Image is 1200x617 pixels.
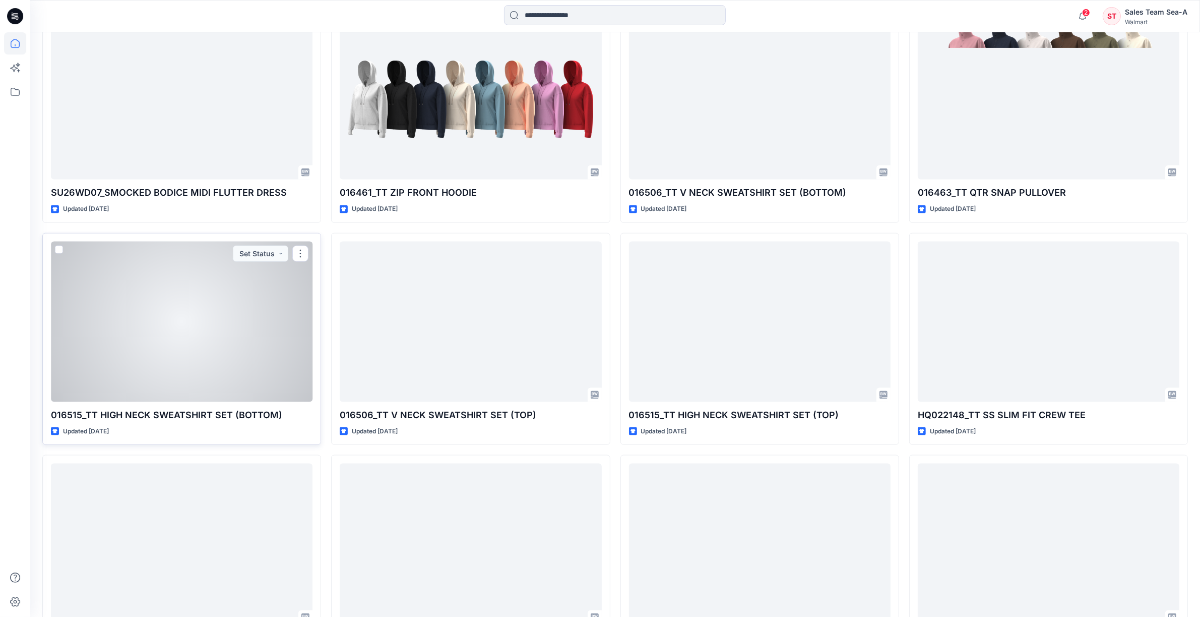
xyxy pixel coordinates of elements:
[352,204,398,214] p: Updated [DATE]
[340,186,601,200] p: 016461_TT ZIP FRONT HOODIE
[51,186,312,200] p: SU26WD07_SMOCKED BODICE MIDI FLUTTER DRESS
[629,186,891,200] p: 016506_TT V NECK SWEATSHIRT SET (BOTTOM)
[51,19,312,180] a: SU26WD07_SMOCKED BODICE MIDI FLUTTER DRESS
[1125,6,1187,18] div: Sales Team Sea-A
[629,19,891,180] a: 016506_TT V NECK SWEATSHIRT SET (BOTTOM)
[1125,18,1187,26] div: Walmart
[918,408,1179,422] p: HQ022148_TT SS SLIM FIT CREW TEE
[629,408,891,422] p: 016515_TT HIGH NECK SWEATSHIRT SET (TOP)
[918,19,1179,180] a: 016463_TT QTR SNAP PULLOVER
[51,242,312,402] a: 016515_TT HIGH NECK SWEATSHIRT SET (BOTTOM)
[629,242,891,402] a: 016515_TT HIGH NECK SWEATSHIRT SET (TOP)
[641,426,687,437] p: Updated [DATE]
[340,408,601,422] p: 016506_TT V NECK SWEATSHIRT SET (TOP)
[930,204,976,214] p: Updated [DATE]
[1103,7,1121,25] div: ST
[51,408,312,422] p: 016515_TT HIGH NECK SWEATSHIRT SET (BOTTOM)
[63,426,109,437] p: Updated [DATE]
[641,204,687,214] p: Updated [DATE]
[1082,9,1090,17] span: 2
[918,242,1179,402] a: HQ022148_TT SS SLIM FIT CREW TEE
[352,426,398,437] p: Updated [DATE]
[918,186,1179,200] p: 016463_TT QTR SNAP PULLOVER
[340,19,601,180] a: 016461_TT ZIP FRONT HOODIE
[930,426,976,437] p: Updated [DATE]
[340,242,601,402] a: 016506_TT V NECK SWEATSHIRT SET (TOP)
[63,204,109,214] p: Updated [DATE]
